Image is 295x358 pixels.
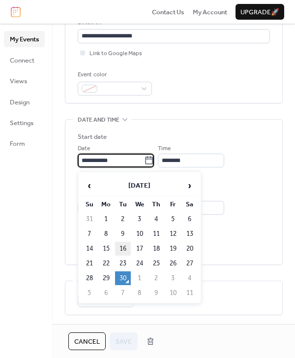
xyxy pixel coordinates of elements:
[4,115,45,130] a: Settings
[115,257,131,270] td: 23
[82,271,97,285] td: 28
[182,242,198,256] td: 20
[10,139,25,149] span: Form
[68,332,106,350] button: Cancel
[4,94,45,110] a: Design
[132,227,147,241] td: 10
[4,135,45,151] a: Form
[240,7,279,17] span: Upgrade 🚀
[98,197,114,211] th: Mo
[78,115,119,125] span: Date and time
[165,257,181,270] td: 26
[78,70,150,80] div: Event color
[82,242,97,256] td: 14
[82,197,97,211] th: Su
[158,144,171,154] span: Time
[132,242,147,256] td: 17
[98,212,114,226] td: 1
[148,197,164,211] th: Th
[78,132,107,142] div: Start date
[10,98,29,107] span: Design
[165,271,181,285] td: 3
[148,242,164,256] td: 18
[165,286,181,300] td: 10
[98,286,114,300] td: 6
[82,257,97,270] td: 21
[152,7,184,17] a: Contact Us
[10,118,33,128] span: Settings
[182,286,198,300] td: 11
[165,227,181,241] td: 12
[182,176,197,195] span: ›
[98,257,114,270] td: 22
[236,4,284,20] button: Upgrade🚀
[148,286,164,300] td: 9
[115,227,131,241] td: 9
[148,227,164,241] td: 11
[98,271,114,285] td: 29
[182,271,198,285] td: 4
[82,176,97,195] span: ‹
[115,286,131,300] td: 7
[132,257,147,270] td: 24
[148,212,164,226] td: 4
[132,286,147,300] td: 8
[11,6,21,17] img: logo
[193,7,227,17] a: My Account
[182,197,198,211] th: Sa
[98,175,181,196] th: [DATE]
[4,73,45,89] a: Views
[132,197,147,211] th: We
[115,197,131,211] th: Tu
[98,242,114,256] td: 15
[165,242,181,256] td: 19
[182,212,198,226] td: 6
[115,242,131,256] td: 16
[132,212,147,226] td: 3
[82,212,97,226] td: 31
[4,31,45,47] a: My Events
[165,197,181,211] th: Fr
[165,212,181,226] td: 5
[148,257,164,270] td: 25
[115,212,131,226] td: 2
[10,34,39,44] span: My Events
[4,52,45,68] a: Connect
[82,227,97,241] td: 7
[10,56,34,65] span: Connect
[78,18,268,28] div: Location
[182,257,198,270] td: 27
[82,286,97,300] td: 5
[132,271,147,285] td: 1
[148,271,164,285] td: 2
[89,49,142,59] span: Link to Google Maps
[98,227,114,241] td: 8
[74,337,100,347] span: Cancel
[115,271,131,285] td: 30
[182,227,198,241] td: 13
[10,76,27,86] span: Views
[78,144,90,154] span: Date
